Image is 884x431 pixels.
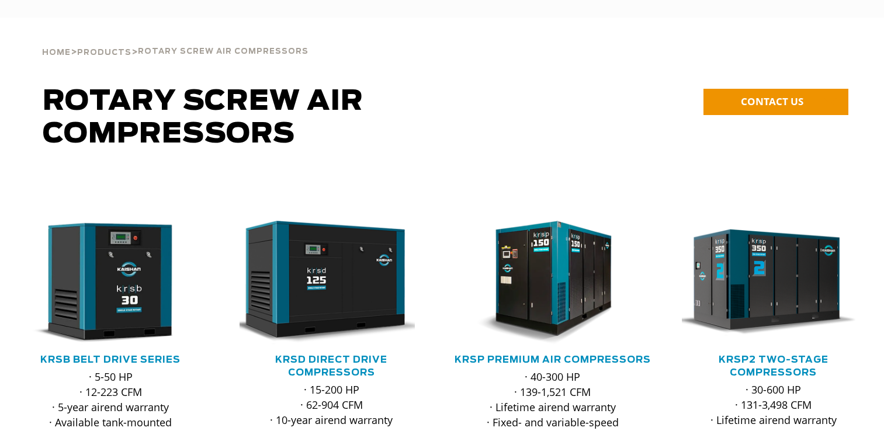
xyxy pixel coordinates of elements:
[231,221,415,345] img: krsd125
[275,355,387,377] a: KRSD Direct Drive Compressors
[682,221,865,345] div: krsp350
[42,47,71,57] a: Home
[452,221,636,345] img: krsp150
[42,18,308,62] div: > >
[673,221,857,345] img: krsp350
[461,221,644,345] div: krsp150
[43,88,363,148] span: Rotary Screw Air Compressors
[77,49,131,57] span: Products
[455,355,651,364] a: KRSP Premium Air Compressors
[138,48,308,55] span: Rotary Screw Air Compressors
[40,355,181,364] a: KRSB Belt Drive Series
[703,89,848,115] a: CONTACT US
[10,221,194,345] img: krsb30
[719,355,828,377] a: KRSP2 Two-Stage Compressors
[19,221,202,345] div: krsb30
[42,49,71,57] span: Home
[741,95,803,108] span: CONTACT US
[77,47,131,57] a: Products
[240,221,423,345] div: krsd125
